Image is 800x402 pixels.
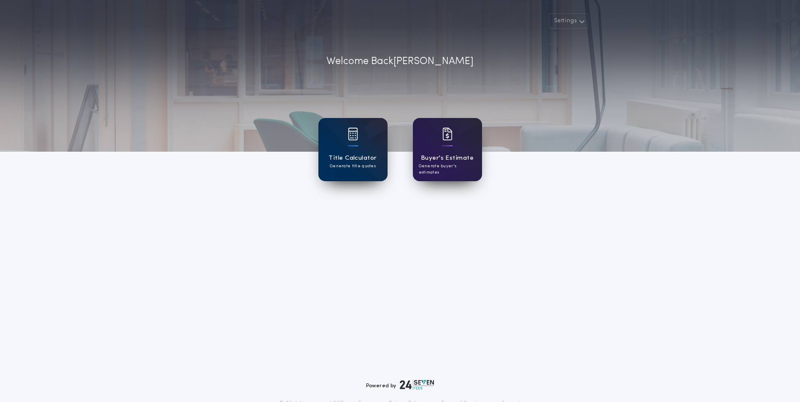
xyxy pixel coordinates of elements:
[326,54,474,69] p: Welcome Back [PERSON_NAME]
[348,128,358,140] img: card icon
[366,380,434,390] div: Powered by
[318,118,388,181] a: card iconTitle CalculatorGenerate title quotes
[421,153,474,163] h1: Buyer's Estimate
[330,163,376,169] p: Generate title quotes
[400,380,434,390] img: logo
[549,13,588,29] button: Settings
[442,128,453,140] img: card icon
[413,118,482,181] a: card iconBuyer's EstimateGenerate buyer's estimates
[329,153,377,163] h1: Title Calculator
[419,163,476,176] p: Generate buyer's estimates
